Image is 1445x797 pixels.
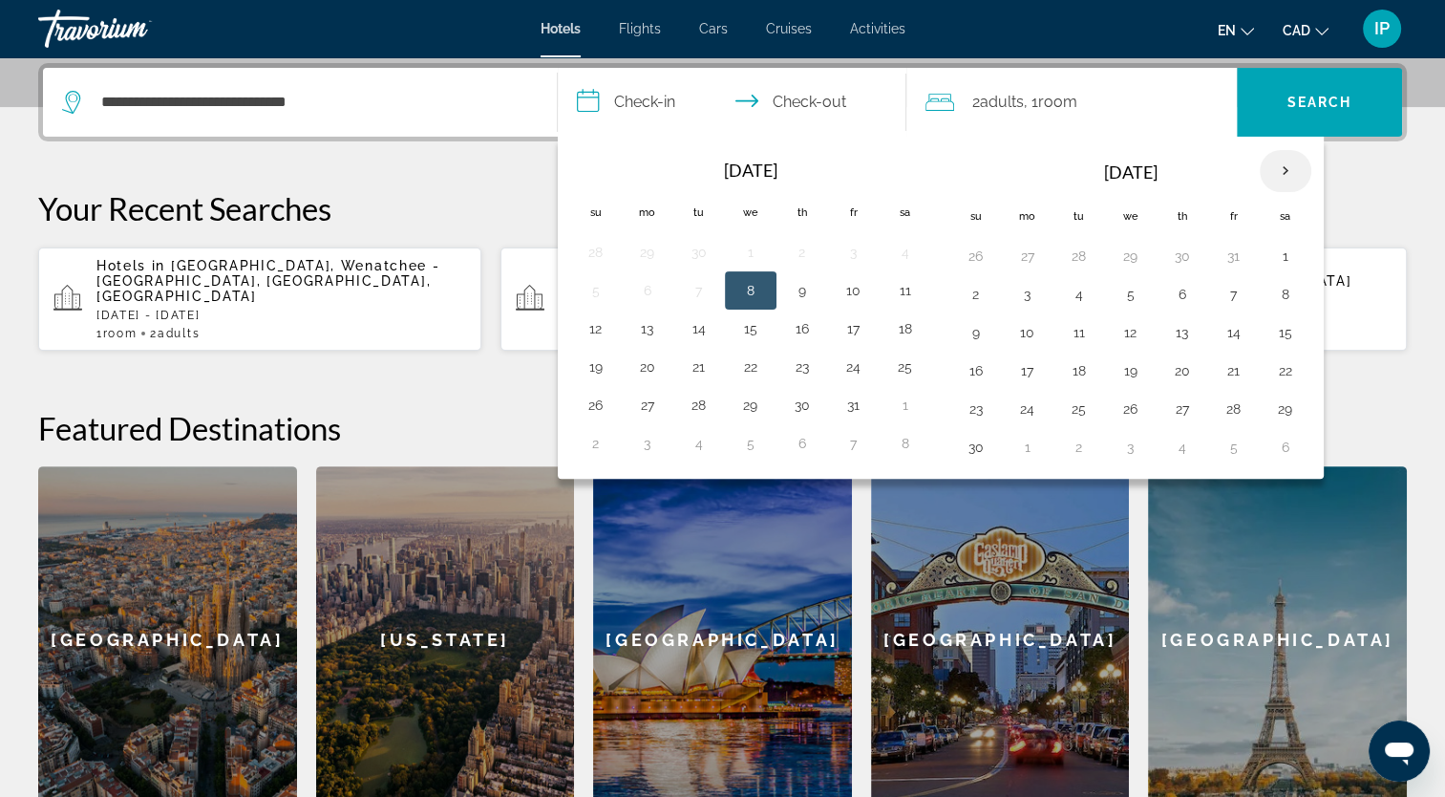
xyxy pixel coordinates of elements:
button: Hotels in [GEOGRAPHIC_DATA], Wenatchee - [GEOGRAPHIC_DATA], [GEOGRAPHIC_DATA], [GEOGRAPHIC_DATA][... [38,247,481,352]
button: Day 16 [787,315,818,342]
button: Day 5 [581,277,611,304]
button: Day 7 [839,430,869,457]
button: Day 11 [1064,319,1094,346]
button: Next month [1260,149,1311,193]
button: Day 14 [684,315,714,342]
th: [DATE] [1002,149,1260,195]
button: Day 30 [961,434,991,461]
button: Day 30 [684,239,714,266]
button: Day 28 [1219,396,1249,422]
button: Day 22 [735,354,766,380]
button: Search [1237,68,1402,137]
button: Day 17 [1012,357,1043,384]
button: Day 30 [787,392,818,419]
button: Day 5 [735,430,766,457]
button: Day 20 [1167,357,1198,384]
button: Day 15 [735,315,766,342]
table: Right calendar grid [950,149,1311,466]
table: Left calendar grid [570,149,931,463]
th: [DATE] [622,149,880,191]
button: Day 15 [1270,319,1301,346]
span: Search [1287,95,1352,110]
button: Day 23 [787,354,818,380]
button: Day 14 [1219,319,1249,346]
p: [DATE] - [DATE] [96,309,466,322]
button: Day 19 [1116,357,1146,384]
h2: Featured Destinations [38,409,1407,447]
button: Day 16 [961,357,991,384]
button: Day 8 [890,430,921,457]
button: Day 1 [735,239,766,266]
a: Activities [850,21,905,36]
button: Day 9 [787,277,818,304]
button: Day 13 [632,315,663,342]
button: Day 3 [839,239,869,266]
span: IP [1374,19,1390,38]
button: Day 19 [581,354,611,380]
span: Hotels in [96,258,165,273]
input: Search hotel destination [99,88,528,117]
button: Day 20 [632,354,663,380]
button: Day 30 [1167,243,1198,269]
button: Day 25 [890,354,921,380]
button: Day 7 [684,277,714,304]
button: Day 5 [1116,281,1146,308]
button: Day 2 [961,281,991,308]
button: Day 7 [1219,281,1249,308]
button: Day 25 [1064,396,1094,422]
button: Day 21 [684,354,714,380]
span: 2 [150,327,200,340]
button: Day 2 [1064,434,1094,461]
a: Travorium [38,4,229,54]
span: Room [103,327,138,340]
span: Cars [699,21,728,36]
button: Day 27 [1012,243,1043,269]
button: Select check in and out date [558,68,907,137]
button: Day 31 [839,392,869,419]
span: Adults [158,327,200,340]
p: Your Recent Searches [38,189,1407,227]
button: Day 21 [1219,357,1249,384]
button: Day 18 [1064,357,1094,384]
button: Day 10 [839,277,869,304]
button: Day 6 [1270,434,1301,461]
span: [GEOGRAPHIC_DATA], Wenatchee - [GEOGRAPHIC_DATA], [GEOGRAPHIC_DATA], [GEOGRAPHIC_DATA] [96,258,439,304]
span: CAD [1283,23,1310,38]
button: Day 23 [961,396,991,422]
div: Search widget [43,68,1402,137]
button: Day 1 [1270,243,1301,269]
button: Day 22 [1270,357,1301,384]
span: Room [1037,93,1076,111]
button: Day 26 [1116,396,1146,422]
button: Day 28 [1064,243,1094,269]
button: Day 6 [787,430,818,457]
button: Day 3 [632,430,663,457]
button: Day 11 [890,277,921,304]
button: Day 4 [1064,281,1094,308]
button: Day 6 [632,277,663,304]
button: Day 29 [735,392,766,419]
button: Day 26 [581,392,611,419]
button: Day 2 [581,430,611,457]
button: User Menu [1357,9,1407,49]
button: Day 4 [1167,434,1198,461]
button: Hotels in [GEOGRAPHIC_DATA], [GEOGRAPHIC_DATA], [GEOGRAPHIC_DATA] (ORL)[DATE] - [DATE]1Room2Adults [500,247,944,352]
button: Day 29 [1270,396,1301,422]
button: Day 1 [890,392,921,419]
a: Cruises [766,21,812,36]
button: Day 26 [961,243,991,269]
button: Day 12 [1116,319,1146,346]
button: Day 10 [1012,319,1043,346]
button: Day 31 [1219,243,1249,269]
a: Flights [619,21,661,36]
button: Travelers: 2 adults, 0 children [906,68,1237,137]
button: Day 9 [961,319,991,346]
button: Day 28 [581,239,611,266]
button: Day 3 [1012,281,1043,308]
span: Adults [979,93,1023,111]
button: Day 8 [1270,281,1301,308]
button: Day 6 [1167,281,1198,308]
button: Day 12 [581,315,611,342]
